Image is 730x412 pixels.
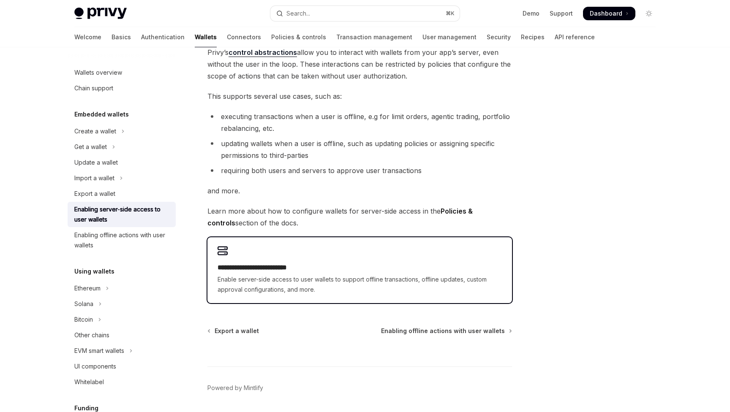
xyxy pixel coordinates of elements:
div: Other chains [74,330,109,340]
a: Transaction management [336,27,412,47]
h5: Using wallets [74,266,114,276]
div: Export a wallet [74,189,115,199]
button: Toggle Solana section [68,296,176,312]
a: Connectors [227,27,261,47]
h5: Embedded wallets [74,109,129,119]
div: Solana [74,299,93,309]
div: Search... [286,8,310,19]
span: Privy’s allow you to interact with wallets from your app’s server, even without the user in the l... [207,46,512,82]
a: Dashboard [583,7,635,20]
div: Wallets overview [74,68,122,78]
a: Export a wallet [208,327,259,335]
a: Authentication [141,27,185,47]
a: Update a wallet [68,155,176,170]
a: Basics [112,27,131,47]
a: Security [487,27,511,47]
a: Chain support [68,81,176,96]
a: Recipes [521,27,545,47]
a: Export a wallet [68,186,176,201]
span: Learn more about how to configure wallets for server-side access in the section of the docs. [207,205,512,229]
button: Open search [270,6,460,21]
button: Toggle dark mode [642,7,656,20]
div: Create a wallet [74,126,116,136]
span: and more. [207,185,512,197]
a: Demo [523,9,539,18]
li: executing transactions when a user is offline, e.g for limit orders, agentic trading, portfolio r... [207,111,512,134]
div: Ethereum [74,283,101,293]
li: updating wallets when a user is offline, such as updating policies or assigning specific permissi... [207,138,512,161]
a: User management [422,27,477,47]
span: Enabling offline actions with user wallets [381,327,505,335]
div: Chain support [74,83,113,93]
div: EVM smart wallets [74,346,124,356]
span: ⌘ K [446,10,455,17]
button: Toggle Bitcoin section [68,312,176,327]
a: API reference [555,27,595,47]
li: requiring both users and servers to approve user transactions [207,165,512,176]
a: Enabling server-side access to user wallets [68,202,176,227]
span: Enable server-side access to user wallets to support offline transactions, offline updates, custo... [218,274,502,295]
a: Enabling offline actions with user wallets [68,228,176,253]
span: Dashboard [590,9,622,18]
div: Whitelabel [74,377,104,387]
button: Toggle Create a wallet section [68,124,176,139]
a: Other chains [68,328,176,343]
a: Welcome [74,27,101,47]
button: Toggle Import a wallet section [68,171,176,186]
img: light logo [74,8,127,19]
div: Import a wallet [74,173,114,183]
button: Toggle Get a wallet section [68,139,176,154]
a: UI components [68,359,176,374]
div: Enabling server-side access to user wallets [74,204,171,225]
div: UI components [74,361,116,371]
a: Wallets overview [68,65,176,80]
div: Update a wallet [74,157,118,168]
div: Bitcoin [74,314,93,325]
a: Support [550,9,573,18]
a: Enabling offline actions with user wallets [381,327,511,335]
div: Enabling offline actions with user wallets [74,230,171,250]
a: Powered by Mintlify [207,384,263,392]
div: Get a wallet [74,142,107,152]
span: Export a wallet [215,327,259,335]
span: This supports several use cases, such as: [207,90,512,102]
button: Toggle Ethereum section [68,281,176,296]
a: Whitelabel [68,374,176,390]
a: Wallets [195,27,217,47]
a: Policies & controls [271,27,326,47]
button: Toggle EVM smart wallets section [68,343,176,358]
a: control abstractions [229,48,297,57]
